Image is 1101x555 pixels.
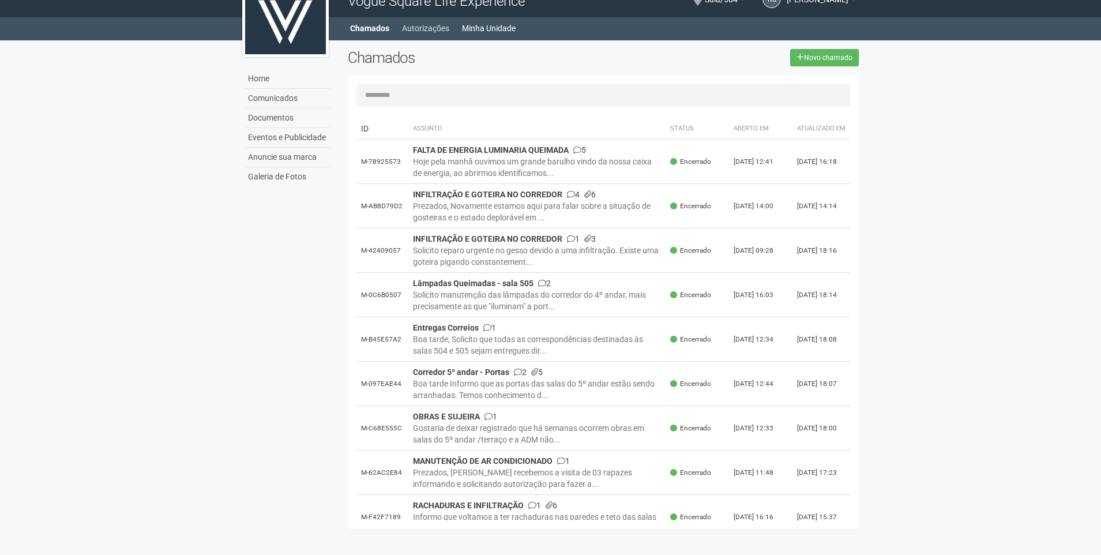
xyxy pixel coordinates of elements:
td: [DATE] 12:41 [729,140,792,184]
td: [DATE] 14:00 [729,184,792,228]
div: Solicito manutenção das lâmpadas do corredor do 4º andar, mais precisamente as que "iluminam" a p... [413,289,662,312]
th: Assunto [408,118,666,140]
div: Solicito reparo urgente no gesso devido a uma infiltração. Existe uma goteira pigando constanteme... [413,245,662,268]
div: Prezados, Novamente estamos aqui para falar sobre a situação de gosteiras e o estado deplorável e... [413,200,662,223]
td: [DATE] 18:00 [792,406,850,451]
span: Encerrado [670,512,711,522]
th: Status [666,118,729,140]
td: [DATE] 16:18 [792,140,850,184]
td: M-0C6B0507 [356,273,408,317]
a: Minha Unidade [462,20,516,36]
td: [DATE] 18:14 [792,273,850,317]
td: M-097EAE44 [356,362,408,406]
td: [DATE] 11:48 [729,451,792,495]
div: Hoje pela manhã ouvimos um grande barulho vindo da nossa caixa de energia, ao abrirmos identifica... [413,156,662,179]
td: M-B45E57A2 [356,317,408,362]
span: Encerrado [670,335,711,344]
span: 4 [567,190,580,199]
td: [DATE] 18:07 [792,362,850,406]
td: [DATE] 12:34 [729,317,792,362]
div: Gostaria de deixar registrado que há semanas ocorrem obras em salas do 5º andar /terraço e a ADM ... [413,422,662,445]
strong: Entregas Correios [413,323,479,332]
strong: OBRAS E SUJEIRA [413,412,480,421]
div: Boa tarde Informo que as portas das salas do 5º andar estão sendo arranhadas. Temos conhecimento ... [413,378,662,401]
span: 1 [483,323,496,332]
span: 3 [584,234,596,243]
span: 2 [514,367,527,377]
strong: MANUTENÇÃO DE AR CONDICIONADO [413,456,553,466]
td: M-C68E555C [356,406,408,451]
span: 1 [484,412,497,421]
span: Encerrado [670,423,711,433]
td: [DATE] 09:28 [729,228,792,273]
div: Informo que voltamos a ter rachaduras nas paredes e teto das salas 504 e 505. Também percebemos d... [413,511,662,534]
th: Atualizado em [792,118,850,140]
strong: RACHADURAS E INFILTRAÇÃO [413,501,524,510]
a: Eventos e Publicidade [245,128,330,148]
div: Boa tarde, Solicito que todas as correspondências destinadas às salas 504 e 505 sejam entregues d... [413,333,662,357]
td: [DATE] 18:08 [792,317,850,362]
span: Encerrado [670,201,711,211]
strong: INFILTRAÇÃO E GOTEIRA NO CORREDOR [413,234,562,243]
a: Galeria de Fotos [245,167,330,186]
span: 1 [557,456,570,466]
td: M-F42F7189 [356,495,408,539]
th: Aberto em [729,118,792,140]
a: Autorizações [402,20,449,36]
td: [DATE] 17:23 [792,451,850,495]
span: Encerrado [670,157,711,167]
span: Encerrado [670,468,711,478]
span: Encerrado [670,246,711,256]
a: Documentos [245,108,330,128]
strong: Corredor 5º andar - Portas [413,367,509,377]
td: ID [356,118,408,140]
td: [DATE] 14:14 [792,184,850,228]
td: [DATE] 18:16 [792,228,850,273]
a: Chamados [350,20,389,36]
td: M-42409057 [356,228,408,273]
td: M-AB8D79D2 [356,184,408,228]
a: Home [245,69,330,89]
a: Comunicados [245,89,330,108]
a: Anuncie sua marca [245,148,330,167]
div: Prezados, [PERSON_NAME] recebemos a visita de 03 rapazes informando e solicitando autorização par... [413,467,662,490]
strong: Lâmpadas Queimadas - sala 505 [413,279,533,288]
span: Encerrado [670,379,711,389]
span: 5 [531,367,543,377]
h2: Chamados [348,49,551,66]
a: Novo chamado [790,49,859,66]
td: [DATE] 16:16 [729,495,792,539]
strong: INFILTRAÇÃO E GOTEIRA NO CORREDOR [413,190,562,199]
td: [DATE] 16:03 [729,273,792,317]
span: 6 [546,501,557,510]
span: 2 [538,279,551,288]
span: 1 [528,501,541,510]
td: [DATE] 15:37 [792,495,850,539]
td: M-78925573 [356,140,408,184]
td: [DATE] 12:33 [729,406,792,451]
span: 5 [573,145,586,155]
span: 1 [567,234,580,243]
td: [DATE] 12:44 [729,362,792,406]
span: 6 [584,190,596,199]
span: Encerrado [670,290,711,300]
strong: FALTA DE ENERGIA LUMINARIA QUEIMADA [413,145,569,155]
td: M-62AC2E84 [356,451,408,495]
